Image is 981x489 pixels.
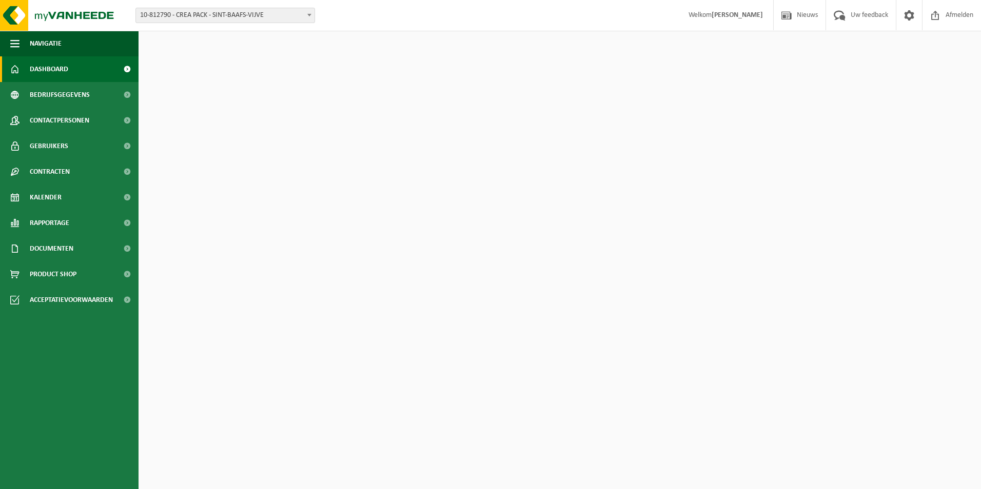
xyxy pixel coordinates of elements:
[30,261,76,287] span: Product Shop
[136,8,315,23] span: 10-812790 - CREA PACK - SINT-BAAFS-VIJVE
[712,11,763,19] strong: [PERSON_NAME]
[30,82,90,108] span: Bedrijfsgegevens
[30,133,68,159] span: Gebruikers
[30,210,69,236] span: Rapportage
[30,159,70,185] span: Contracten
[30,185,62,210] span: Kalender
[135,8,315,23] span: 10-812790 - CREA PACK - SINT-BAAFS-VIJVE
[30,56,68,82] span: Dashboard
[30,236,73,261] span: Documenten
[30,31,62,56] span: Navigatie
[30,108,89,133] span: Contactpersonen
[30,287,113,313] span: Acceptatievoorwaarden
